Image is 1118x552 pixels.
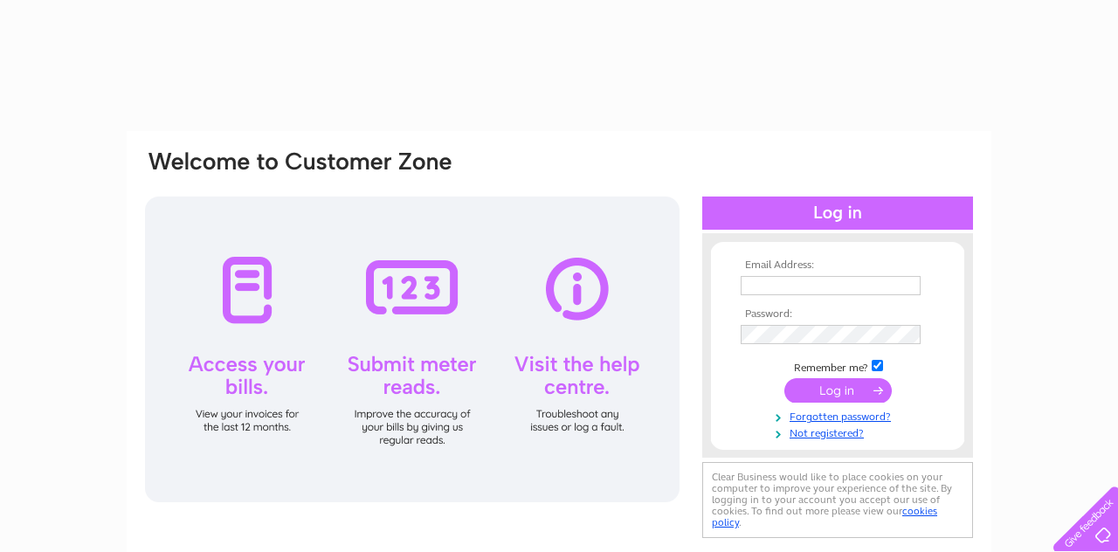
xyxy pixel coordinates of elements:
[741,424,939,440] a: Not registered?
[736,259,939,272] th: Email Address:
[702,462,973,538] div: Clear Business would like to place cookies on your computer to improve your experience of the sit...
[741,407,939,424] a: Forgotten password?
[736,357,939,375] td: Remember me?
[736,308,939,321] th: Password:
[712,505,937,528] a: cookies policy
[784,378,892,403] input: Submit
